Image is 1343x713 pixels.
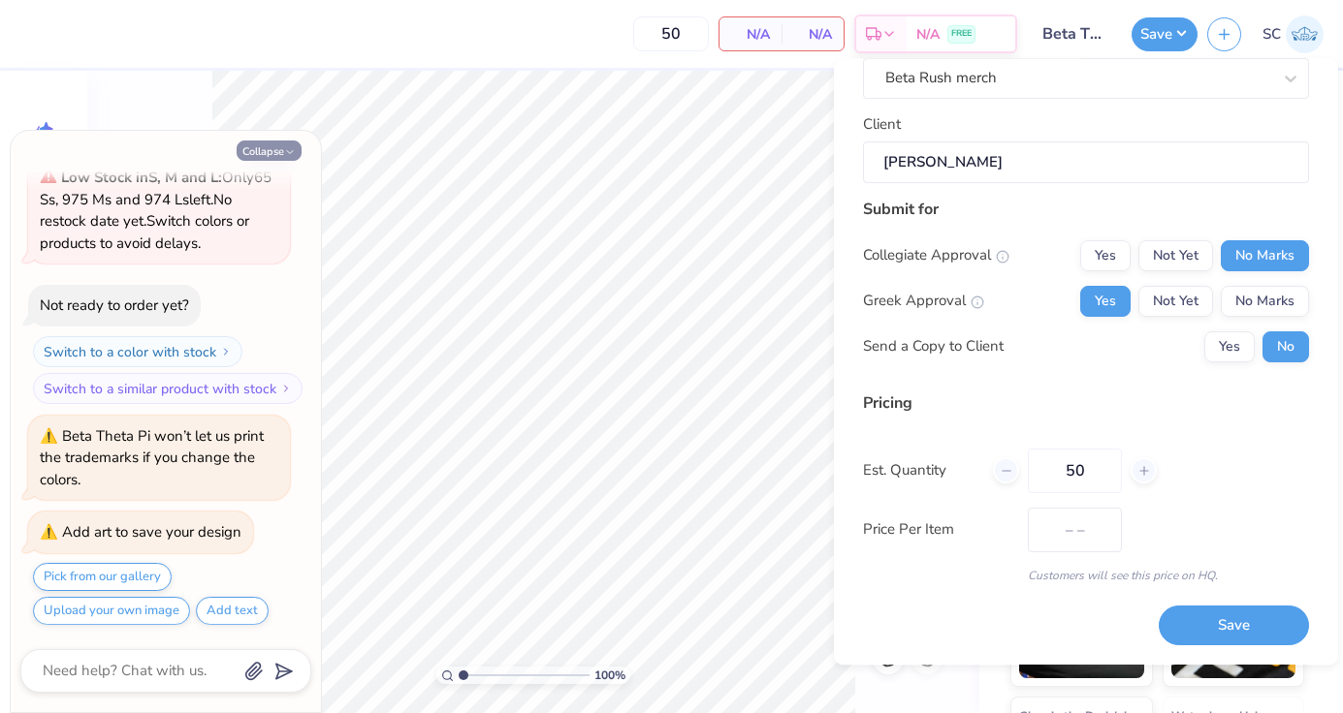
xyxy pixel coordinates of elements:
div: Pricing [863,391,1309,415]
button: Upload your own image [33,597,190,625]
button: Yes [1080,286,1131,317]
span: SC [1263,23,1281,46]
span: N/A [731,24,770,45]
div: Submit for [863,198,1309,221]
button: No Marks [1221,286,1309,317]
button: Yes [1204,331,1255,362]
img: Switch to a similar product with stock [280,383,292,394]
img: Switch to a color with stock [220,346,232,357]
button: Add text [196,597,269,625]
div: Add art to save your design [62,522,241,542]
button: Save [1132,17,1198,51]
input: – – [1028,449,1122,493]
button: Switch to a similar product with stock [33,373,303,404]
button: Collapse [237,140,302,161]
button: Switch to a color with stock [33,336,242,367]
input: Untitled Design [1027,15,1122,53]
span: 100 % [594,666,625,684]
input: – – [633,16,709,51]
button: No Marks [1221,240,1309,271]
span: N/A [916,24,940,45]
button: Not Yet [1138,286,1213,317]
button: Not Yet [1138,240,1213,271]
input: e.g. Ethan Linker [863,142,1309,184]
div: Not ready to order yet? [40,295,189,315]
button: Save [1159,606,1309,646]
label: Est. Quantity [863,460,978,482]
div: Send a Copy to Client [863,336,1004,358]
strong: Low Stock in S, M and L : [61,168,222,187]
div: Customers will see this price on HQ. [863,567,1309,584]
button: Pick from our gallery [33,563,172,591]
span: Only 65 Ss, 975 Ms and 974 Ls left. Switch colors or products to avoid delays. [40,168,272,253]
span: N/A [793,24,832,45]
img: Saraclaire Chiaramonte [1286,15,1324,53]
a: SC [1263,15,1324,53]
label: Client [863,113,901,136]
div: Beta Theta Pi won’t let us print the trademarks if you change the colors. [40,426,264,489]
div: Collegiate Approval [863,245,1009,267]
div: Greek Approval [863,291,984,313]
span: FREE [951,27,972,41]
label: Price Per Item [863,519,1013,542]
button: No [1263,331,1309,362]
button: Yes [1080,240,1131,271]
